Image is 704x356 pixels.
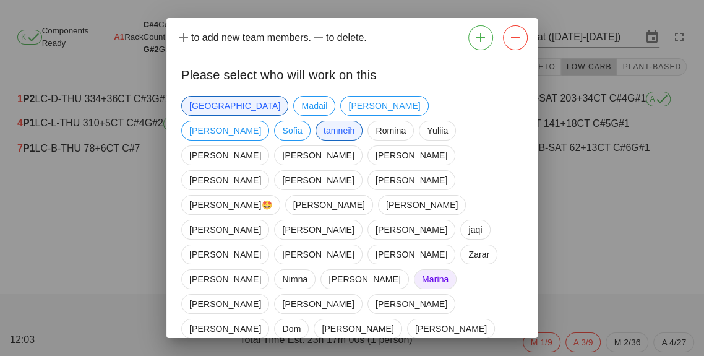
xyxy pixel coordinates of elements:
span: [PERSON_NAME] [293,196,365,214]
span: [PERSON_NAME] [376,245,447,264]
span: [PERSON_NAME] [189,220,261,239]
span: [PERSON_NAME] [376,295,447,313]
span: Yuliia [427,121,448,140]
span: [PERSON_NAME] [328,270,400,289]
span: [PERSON_NAME] [376,146,447,165]
span: [PERSON_NAME] [189,245,261,264]
span: [PERSON_NAME] [189,171,261,189]
span: [PERSON_NAME] [282,295,354,313]
span: [PERSON_NAME] [189,319,261,338]
span: [PERSON_NAME] [189,146,261,165]
span: Zarar [468,245,489,264]
span: Dom [282,319,301,338]
span: [PERSON_NAME] [282,245,354,264]
span: [PERSON_NAME] [282,171,354,189]
span: [PERSON_NAME] [376,171,447,189]
span: [PERSON_NAME] [189,121,261,140]
span: Madail [301,97,327,115]
span: [PERSON_NAME] [282,220,354,239]
span: Romina [376,121,406,140]
span: tamneih [324,121,355,140]
span: [PERSON_NAME] [282,146,354,165]
span: Nimna [282,270,307,289]
span: [GEOGRAPHIC_DATA] [189,97,280,115]
span: [PERSON_NAME] [376,220,447,239]
div: to add new team members. to delete. [166,20,538,55]
div: Please select who will work on this [166,55,538,91]
span: [PERSON_NAME] [415,319,487,338]
span: [PERSON_NAME]🤩 [189,196,272,214]
span: [PERSON_NAME] [189,295,261,313]
span: Sofia [282,121,302,140]
span: [PERSON_NAME] [322,319,393,338]
span: jaqi [468,220,482,239]
span: [PERSON_NAME] [348,97,420,115]
span: [PERSON_NAME] [386,196,458,214]
span: [PERSON_NAME] [189,270,261,289]
span: Marina [422,270,449,289]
